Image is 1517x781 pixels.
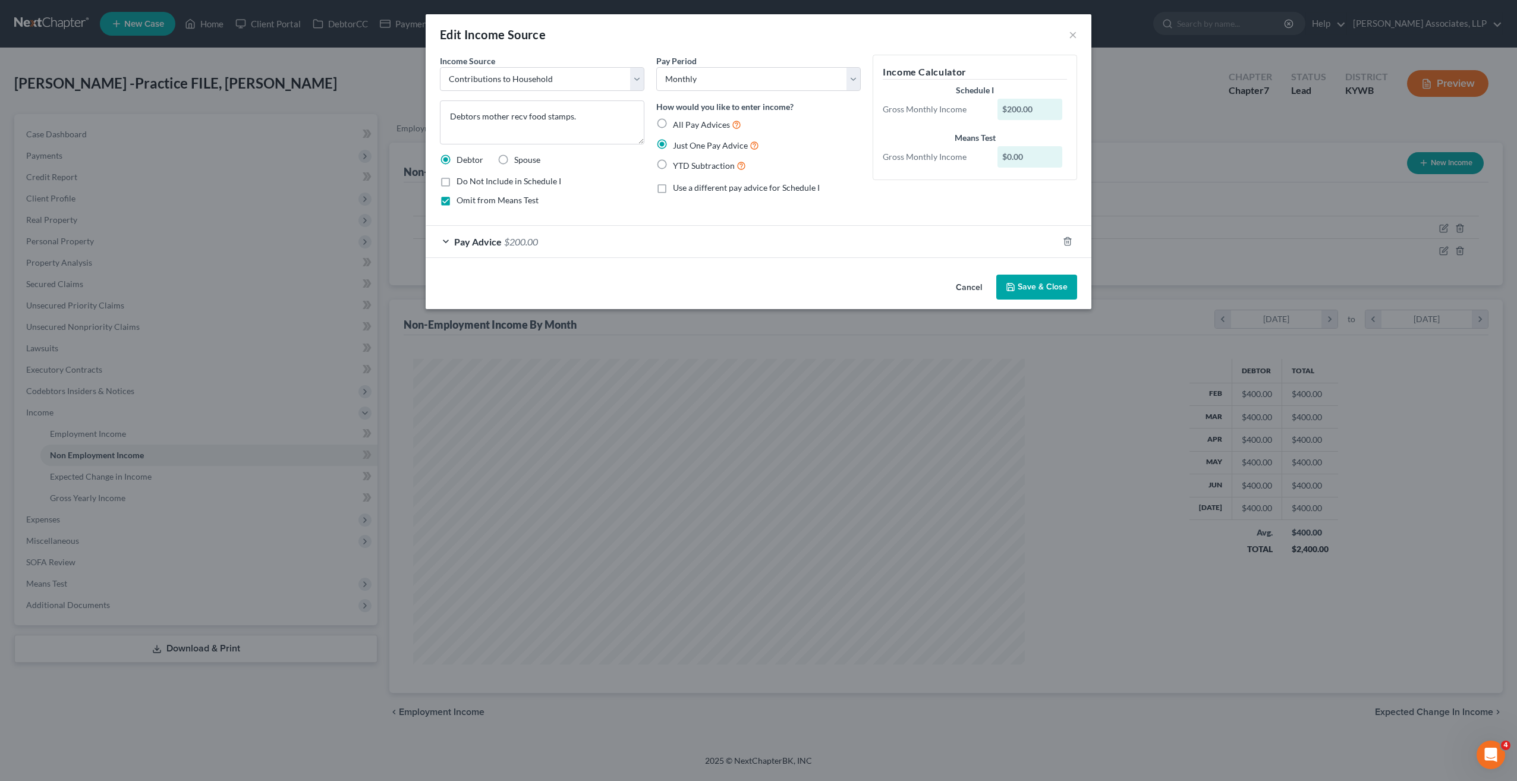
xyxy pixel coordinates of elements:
[883,65,1067,80] h5: Income Calculator
[1477,741,1505,769] iframe: Intercom live chat
[673,119,730,130] span: All Pay Advices
[656,55,697,67] label: Pay Period
[656,100,794,113] label: How would you like to enter income?
[997,99,1063,120] div: $200.00
[673,182,820,193] span: Use a different pay advice for Schedule I
[996,275,1077,300] button: Save & Close
[457,176,561,186] span: Do Not Include in Schedule I
[883,84,1067,96] div: Schedule I
[877,103,992,115] div: Gross Monthly Income
[440,56,495,66] span: Income Source
[440,26,546,43] div: Edit Income Source
[514,155,540,165] span: Spouse
[946,276,992,300] button: Cancel
[997,146,1063,168] div: $0.00
[883,132,1067,144] div: Means Test
[1501,741,1510,750] span: 4
[457,195,539,205] span: Omit from Means Test
[504,236,538,247] span: $200.00
[673,160,735,171] span: YTD Subtraction
[673,140,748,150] span: Just One Pay Advice
[877,151,992,163] div: Gross Monthly Income
[1069,27,1077,42] button: ×
[454,236,502,247] span: Pay Advice
[457,155,483,165] span: Debtor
